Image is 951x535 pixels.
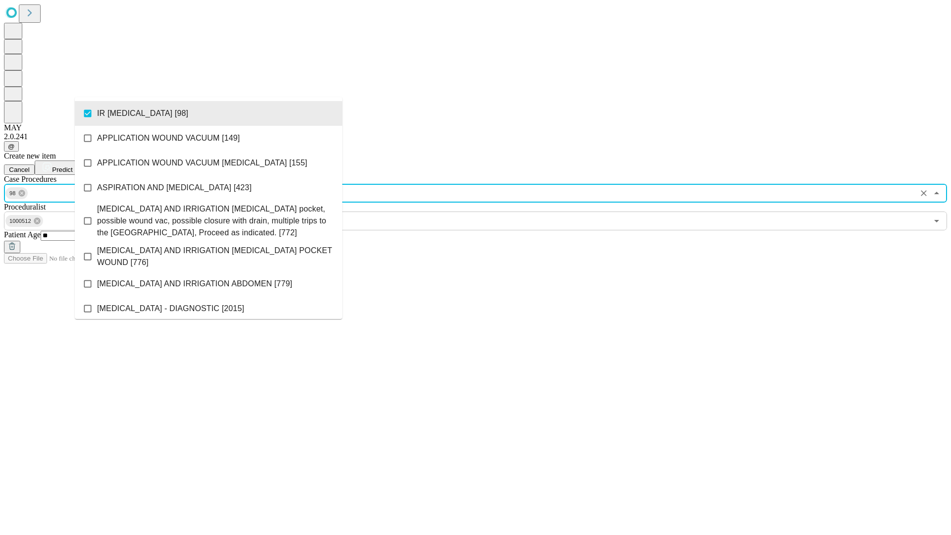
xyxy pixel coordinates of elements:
[97,245,334,268] span: [MEDICAL_DATA] AND IRRIGATION [MEDICAL_DATA] POCKET WOUND [776]
[97,303,244,315] span: [MEDICAL_DATA] - DIAGNOSTIC [2015]
[35,160,80,175] button: Predict
[97,157,307,169] span: APPLICATION WOUND VACUUM [MEDICAL_DATA] [155]
[930,214,944,228] button: Open
[97,278,292,290] span: [MEDICAL_DATA] AND IRRIGATION ABDOMEN [779]
[8,143,15,150] span: @
[4,230,41,239] span: Patient Age
[5,215,43,227] div: 1000512
[52,166,72,173] span: Predict
[5,215,35,227] span: 1000512
[930,186,944,200] button: Close
[97,203,334,239] span: [MEDICAL_DATA] AND IRRIGATION [MEDICAL_DATA] pocket, possible wound vac, possible closure with dr...
[97,132,240,144] span: APPLICATION WOUND VACUUM [149]
[4,152,56,160] span: Create new item
[4,132,947,141] div: 2.0.241
[917,186,931,200] button: Clear
[97,182,252,194] span: ASPIRATION AND [MEDICAL_DATA] [423]
[5,187,28,199] div: 98
[4,203,46,211] span: Proceduralist
[4,164,35,175] button: Cancel
[4,123,947,132] div: MAY
[4,175,56,183] span: Scheduled Procedure
[9,166,30,173] span: Cancel
[4,141,19,152] button: @
[5,188,20,199] span: 98
[97,107,188,119] span: IR [MEDICAL_DATA] [98]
